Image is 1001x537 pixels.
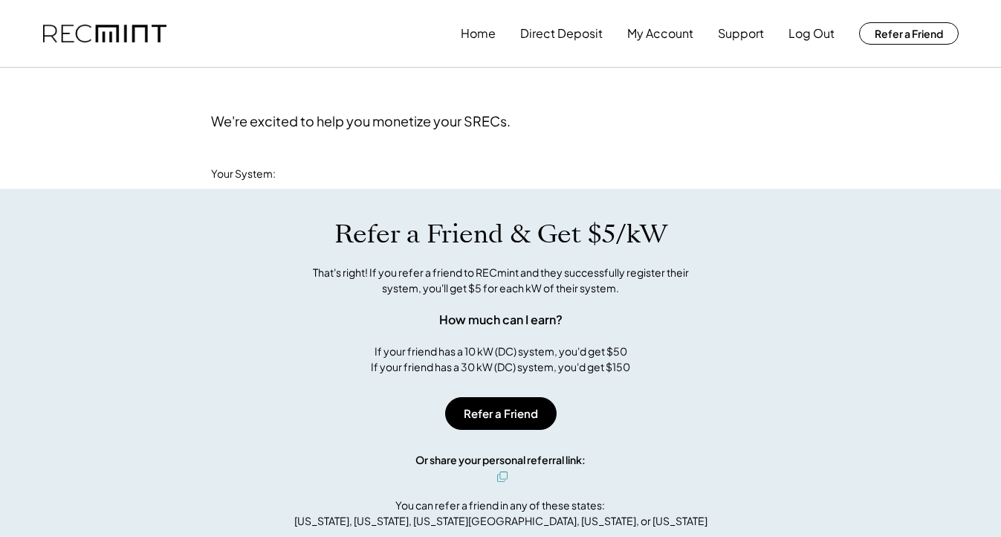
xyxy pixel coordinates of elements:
button: Log Out [788,19,835,48]
div: We're excited to help you monetize your SRECs. [211,112,511,129]
div: Your System: [211,167,276,181]
img: recmint-logotype%403x.png [43,25,166,43]
div: Or share your personal referral link: [415,452,586,468]
div: If your friend has a 10 kW (DC) system, you'd get $50 If your friend has a 30 kW (DC) system, you... [371,344,630,375]
button: My Account [627,19,693,48]
div: How much can I earn? [439,311,563,329]
button: click to copy [493,468,511,486]
button: Refer a Friend [445,397,557,430]
button: Refer a Friend [859,22,959,45]
button: Home [461,19,496,48]
button: Support [718,19,764,48]
h1: Refer a Friend & Get $5/kW [334,219,667,250]
div: That's right! If you refer a friend to RECmint and they successfully register their system, you'l... [297,265,705,296]
button: Direct Deposit [520,19,603,48]
div: You can refer a friend in any of these states: [US_STATE], [US_STATE], [US_STATE][GEOGRAPHIC_DATA... [294,498,707,529]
